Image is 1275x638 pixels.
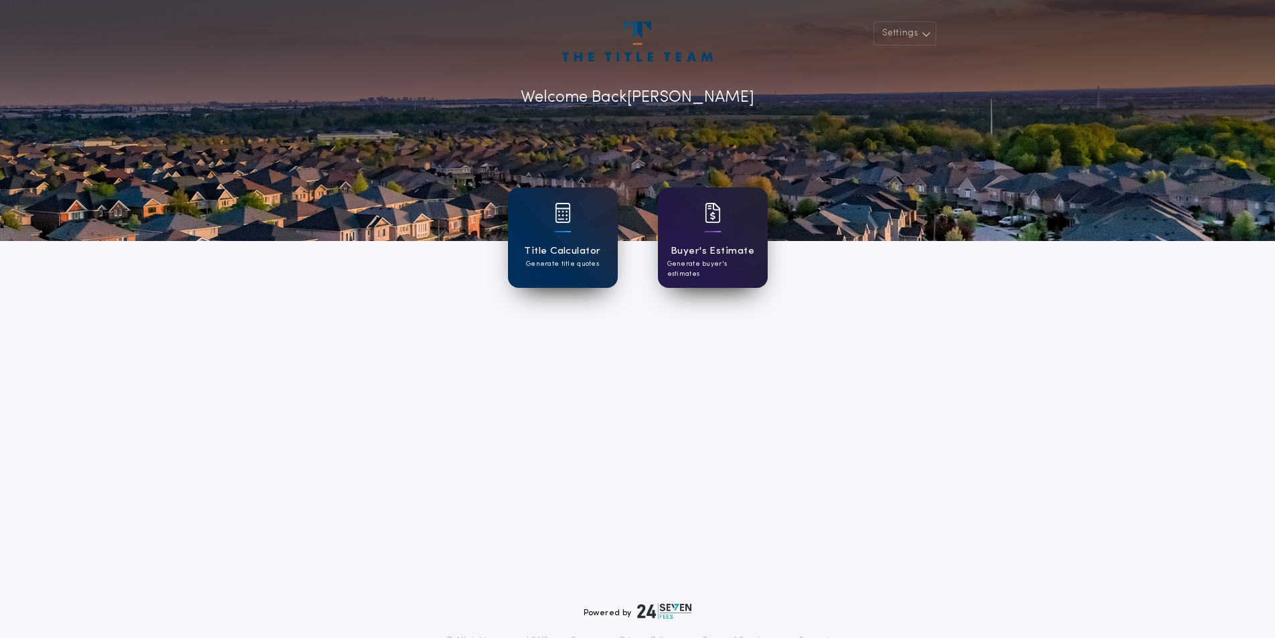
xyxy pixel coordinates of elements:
p: Generate title quotes [526,259,599,269]
img: account-logo [562,21,712,62]
img: card icon [555,203,571,223]
h1: Buyer's Estimate [671,244,754,259]
img: card icon [705,203,721,223]
p: Generate buyer's estimates [667,259,758,279]
img: logo [637,603,692,619]
h1: Title Calculator [524,244,600,259]
button: Settings [873,21,936,46]
div: Powered by [584,603,692,619]
a: card iconBuyer's EstimateGenerate buyer's estimates [658,187,768,288]
p: Welcome Back [PERSON_NAME] [521,86,754,110]
a: card iconTitle CalculatorGenerate title quotes [508,187,618,288]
